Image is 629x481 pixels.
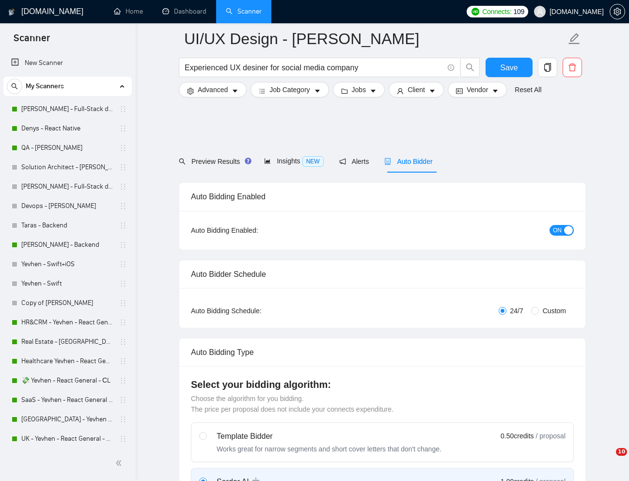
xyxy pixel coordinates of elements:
span: area-chart [264,158,271,164]
button: copy [538,58,557,77]
span: Auto Bidder [384,158,432,165]
img: upwork-logo.png [472,8,479,16]
a: Denys - React Native [21,119,113,138]
button: delete [563,58,582,77]
span: search [461,63,479,72]
span: Job Category [269,84,310,95]
button: Save [486,58,533,77]
span: Advanced [198,84,228,95]
div: Template Bidder [217,431,441,442]
span: holder [119,144,127,152]
span: Scanner [6,31,58,51]
input: Scanner name... [184,27,566,51]
span: caret-down [429,87,436,95]
input: Search Freelance Jobs... [185,62,443,74]
img: logo [8,4,15,20]
span: holder [119,125,127,132]
div: Tooltip anchor [244,157,252,165]
span: holder [119,280,127,288]
span: holder [119,319,127,326]
a: Solution Architect - [PERSON_NAME] [21,158,113,177]
button: folderJobscaret-down [333,82,385,97]
li: New Scanner [3,53,132,73]
span: holder [119,105,127,113]
span: caret-down [370,87,377,95]
span: Save [500,62,518,74]
span: holder [119,299,127,307]
span: holder [119,163,127,171]
a: UK - Yevhen - React General - СL [21,429,113,449]
a: [PERSON_NAME] - Backend [21,235,113,255]
div: Auto Bidding Schedule: [191,305,318,316]
span: idcard [456,87,463,95]
span: Client [408,84,425,95]
span: NEW [302,156,324,167]
button: search [460,58,480,77]
iframe: Intercom live chat [596,448,619,471]
span: Jobs [352,84,366,95]
span: folder [341,87,348,95]
span: 109 [514,6,524,17]
a: 💸 Yevhen - React General - СL [21,371,113,390]
a: dashboardDashboard [162,7,206,16]
button: settingAdvancedcaret-down [179,82,247,97]
span: holder [119,338,127,346]
span: double-left [115,458,125,468]
span: edit [568,32,581,45]
span: holder [119,241,127,249]
div: Works great for narrow segments and short cover letters that don't change. [217,444,441,454]
a: Reset All [515,84,541,95]
span: robot [384,158,391,165]
span: holder [119,435,127,443]
a: setting [610,8,625,16]
span: Vendor [467,84,488,95]
span: caret-down [492,87,499,95]
span: / proposal [536,431,566,441]
span: holder [119,222,127,229]
span: Preview Results [179,158,249,165]
span: ON [553,225,562,236]
span: Connects: [482,6,511,17]
span: delete [563,63,582,72]
button: idcardVendorcaret-down [448,82,507,97]
button: search [7,79,22,94]
a: Devops - [PERSON_NAME] [21,196,113,216]
div: Auto Bidding Enabled [191,183,574,210]
span: holder [119,202,127,210]
span: caret-down [232,87,238,95]
span: holder [119,260,127,268]
a: [PERSON_NAME] - Full-Stack dev [21,177,113,196]
span: search [7,83,22,90]
span: caret-down [314,87,321,95]
div: Auto Bidder Schedule [191,260,574,288]
span: Alerts [339,158,369,165]
span: user [536,8,543,15]
span: 0.50 credits [501,431,534,441]
span: Insights [264,157,323,165]
span: Choose the algorithm for you bidding. The price per proposal does not include your connects expen... [191,395,393,413]
span: 24/7 [506,305,527,316]
a: Yevhen - Swift [21,274,113,293]
span: info-circle [448,64,454,71]
a: New Scanner [11,53,124,73]
a: Copy of [PERSON_NAME] [21,293,113,313]
button: userClientcaret-down [389,82,444,97]
a: Taras - Backend [21,216,113,235]
div: Auto Bidding Type [191,338,574,366]
span: holder [119,396,127,404]
span: notification [339,158,346,165]
a: HR&CRM - Yevhen - React General - СL [21,313,113,332]
span: My Scanners [26,77,64,96]
span: search [179,158,186,165]
span: setting [187,87,194,95]
span: bars [259,87,266,95]
span: copy [538,63,557,72]
a: Healthcare Yevhen - React General - СL [21,352,113,371]
h4: Select your bidding algorithm: [191,378,574,391]
a: SaaS - Yevhen - React General - СL [21,390,113,410]
span: holder [119,357,127,365]
span: holder [119,377,127,385]
div: Auto Bidding Enabled: [191,225,318,236]
a: Yevhen - Swift+iOS [21,255,113,274]
a: [PERSON_NAME] - Full-Stack dev [21,99,113,119]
